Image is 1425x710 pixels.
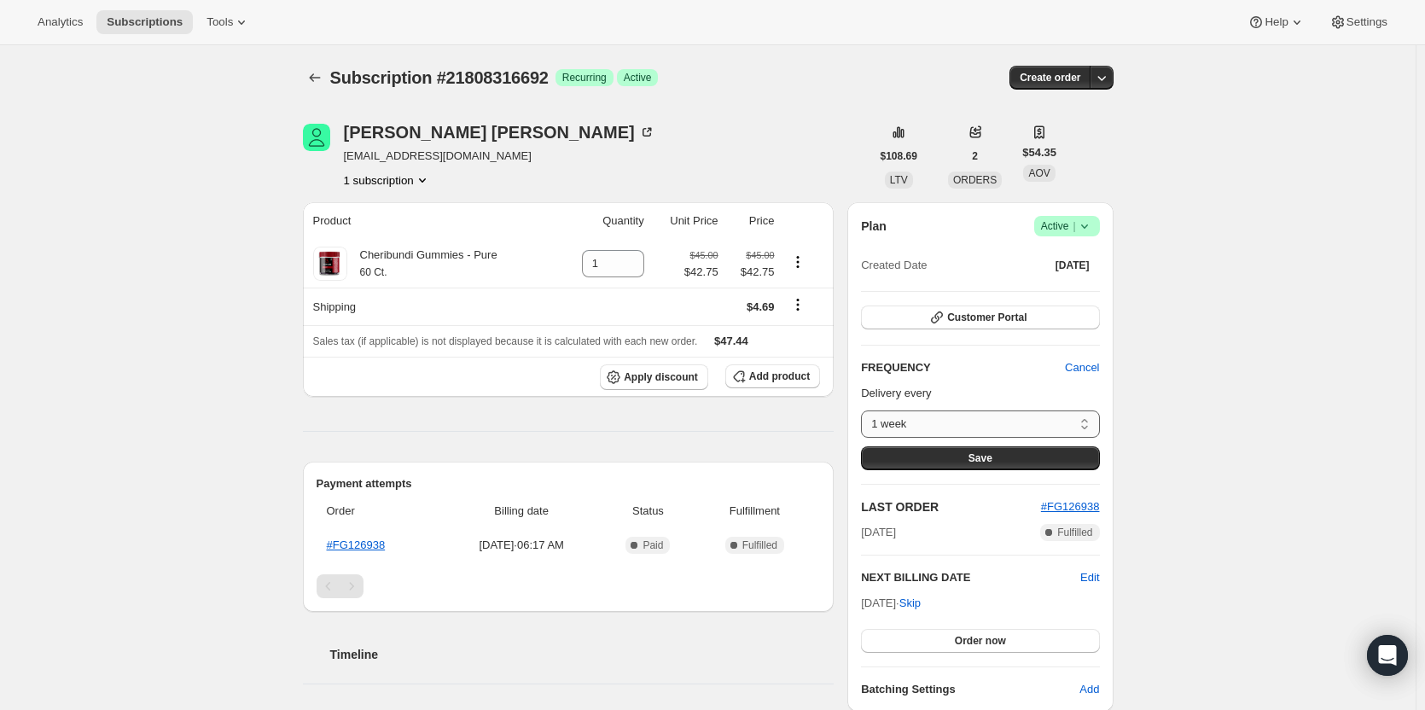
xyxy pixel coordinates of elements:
[96,10,193,34] button: Subscriptions
[317,492,441,530] th: Order
[1069,676,1109,703] button: Add
[303,66,327,90] button: Subscriptions
[1079,681,1099,698] span: Add
[947,311,1027,324] span: Customer Portal
[607,503,689,520] span: Status
[303,124,330,151] span: Beth McIntyre
[861,597,921,609] span: [DATE] ·
[729,264,775,281] span: $42.75
[689,250,718,260] small: $45.00
[861,629,1099,653] button: Order now
[968,451,992,465] span: Save
[1265,15,1288,29] span: Help
[1065,359,1099,376] span: Cancel
[1041,500,1100,513] a: #FG126938
[446,503,596,520] span: Billing date
[1073,219,1075,233] span: |
[972,149,978,163] span: 2
[38,15,83,29] span: Analytics
[870,144,928,168] button: $108.69
[955,634,1006,648] span: Order now
[724,202,780,240] th: Price
[861,681,1079,698] h6: Batching Settings
[562,71,607,84] span: Recurring
[344,172,431,189] button: Product actions
[890,174,908,186] span: LTV
[1367,635,1408,676] div: Open Intercom Messenger
[742,538,777,552] span: Fulfilled
[344,148,655,165] span: [EMAIL_ADDRESS][DOMAIN_NAME]
[27,10,93,34] button: Analytics
[1041,498,1100,515] button: #FG126938
[303,202,557,240] th: Product
[1237,10,1315,34] button: Help
[624,71,652,84] span: Active
[313,335,698,347] span: Sales tax (if applicable) is not displayed because it is calculated with each new order.
[861,446,1099,470] button: Save
[327,538,386,551] a: #FG126938
[747,300,775,313] span: $4.69
[556,202,649,240] th: Quantity
[889,590,931,617] button: Skip
[784,253,811,271] button: Product actions
[861,359,1065,376] h2: FREQUENCY
[1080,569,1099,586] button: Edit
[1045,253,1100,277] button: [DATE]
[881,149,917,163] span: $108.69
[317,574,821,598] nav: Pagination
[446,537,596,554] span: [DATE] · 06:17 AM
[196,10,260,34] button: Tools
[1009,66,1091,90] button: Create order
[861,257,927,274] span: Created Date
[649,202,724,240] th: Unit Price
[344,124,655,141] div: [PERSON_NAME] [PERSON_NAME]
[861,524,896,541] span: [DATE]
[600,364,708,390] button: Apply discount
[700,503,811,520] span: Fulfillment
[360,266,387,278] small: 60 Ct.
[317,475,821,492] h2: Payment attempts
[725,364,820,388] button: Add product
[1020,71,1080,84] span: Create order
[746,250,774,260] small: $45.00
[953,174,997,186] span: ORDERS
[861,569,1080,586] h2: NEXT BILLING DATE
[861,306,1099,329] button: Customer Portal
[1056,259,1090,272] span: [DATE]
[347,247,497,281] div: Cheribundi Gummies - Pure
[206,15,233,29] span: Tools
[1346,15,1387,29] span: Settings
[1055,354,1109,381] button: Cancel
[861,385,1099,402] p: Delivery every
[899,595,921,612] span: Skip
[1319,10,1398,34] button: Settings
[684,264,718,281] span: $42.75
[861,218,887,235] h2: Plan
[330,68,549,87] span: Subscription #21808316692
[784,295,811,314] button: Shipping actions
[330,646,835,663] h2: Timeline
[1041,218,1093,235] span: Active
[107,15,183,29] span: Subscriptions
[861,498,1041,515] h2: LAST ORDER
[962,144,988,168] button: 2
[714,335,748,347] span: $47.44
[1057,526,1092,539] span: Fulfilled
[303,288,557,325] th: Shipping
[313,247,347,281] img: product img
[643,538,663,552] span: Paid
[1028,167,1050,179] span: AOV
[624,370,698,384] span: Apply discount
[1022,144,1056,161] span: $54.35
[749,370,810,383] span: Add product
